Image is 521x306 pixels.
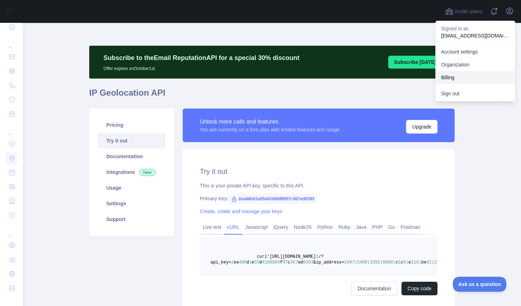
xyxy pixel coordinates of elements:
[200,195,437,202] div: Primary Key:
[257,254,267,259] span: curl
[455,7,482,16] span: Invite users
[435,87,515,100] button: Sign out
[336,221,353,233] a: Ruby
[314,221,336,233] a: Python
[441,25,510,32] p: Signed in as
[200,182,437,189] div: This is your private API key, specific to this API.
[6,35,17,49] div: ...
[249,260,252,265] span: 1
[262,260,280,265] span: 4188989
[200,221,224,233] a: Live test
[411,260,419,265] span: 116
[291,221,314,233] a: NodeJS
[401,282,437,295] button: Copy code
[98,133,166,149] a: Try it out
[224,221,242,233] a: cURL
[398,260,401,265] span: 1
[383,260,393,265] span: 6000
[98,180,166,196] a: Usage
[369,221,385,233] a: PHP
[435,58,515,71] a: Organization
[393,260,398,265] span: :c
[316,254,318,259] span: 1
[313,260,344,265] span: &ip_address=
[354,260,357,265] span: :
[441,32,510,39] p: [EMAIL_ADDRESS][DOMAIN_NAME]
[280,260,282,265] span: f
[435,71,515,84] button: Billing
[98,211,166,227] a: Support
[344,260,355,265] span: 2407
[200,117,340,126] div: Unlock more calls and features
[401,260,403,265] span: c
[6,122,17,136] div: ...
[98,149,166,164] a: Documentation
[103,53,299,63] p: Subscribe to the Email Reputation API for a special 30 % discount
[200,126,340,133] div: You are currently on a free plan with limited features and usage
[98,196,166,211] a: Settings
[367,260,370,265] span: :
[231,260,234,265] span: 2
[98,164,166,180] a: Integrations New
[353,221,370,233] a: Java
[200,166,437,176] h2: Try it out
[434,260,439,265] span: 17
[298,260,303,265] span: ed
[6,223,17,237] div: ...
[288,260,290,265] span: c
[444,6,484,17] button: Invite users
[435,45,515,58] a: Account settings
[351,282,397,295] a: Documentation
[103,63,299,71] p: Offer expires on October 1st.
[228,194,317,204] span: 2ea480d1e55d4188989f97c367ed0393
[380,260,383,265] span: :
[406,260,411,265] span: :e
[242,221,270,233] a: Javascript
[453,277,507,292] iframe: Toggle Customer Support
[385,221,398,233] a: Go
[270,221,291,233] a: jQuery
[247,260,249,265] span: d
[234,260,239,265] span: ea
[252,260,254,265] span: e
[267,254,316,259] span: '[URL][DOMAIN_NAME]
[254,260,259,265] span: 55
[283,260,288,265] span: 97
[259,260,262,265] span: d
[426,260,431,265] span: 82
[388,56,442,69] button: Subscribe [DATE]
[303,260,313,265] span: 0393
[398,221,423,233] a: Postman
[139,169,156,176] span: New
[239,260,247,265] span: 480
[419,260,426,265] span: :be
[290,260,298,265] span: 367
[431,260,434,265] span: :
[357,260,368,265] span: 5400
[406,120,437,134] button: Upgrade
[403,260,406,265] span: 6
[200,209,282,214] a: Create, rotate and manage your keys
[370,260,380,265] span: 3202
[89,87,455,104] h1: IP Geolocation API
[98,117,166,133] a: Pricing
